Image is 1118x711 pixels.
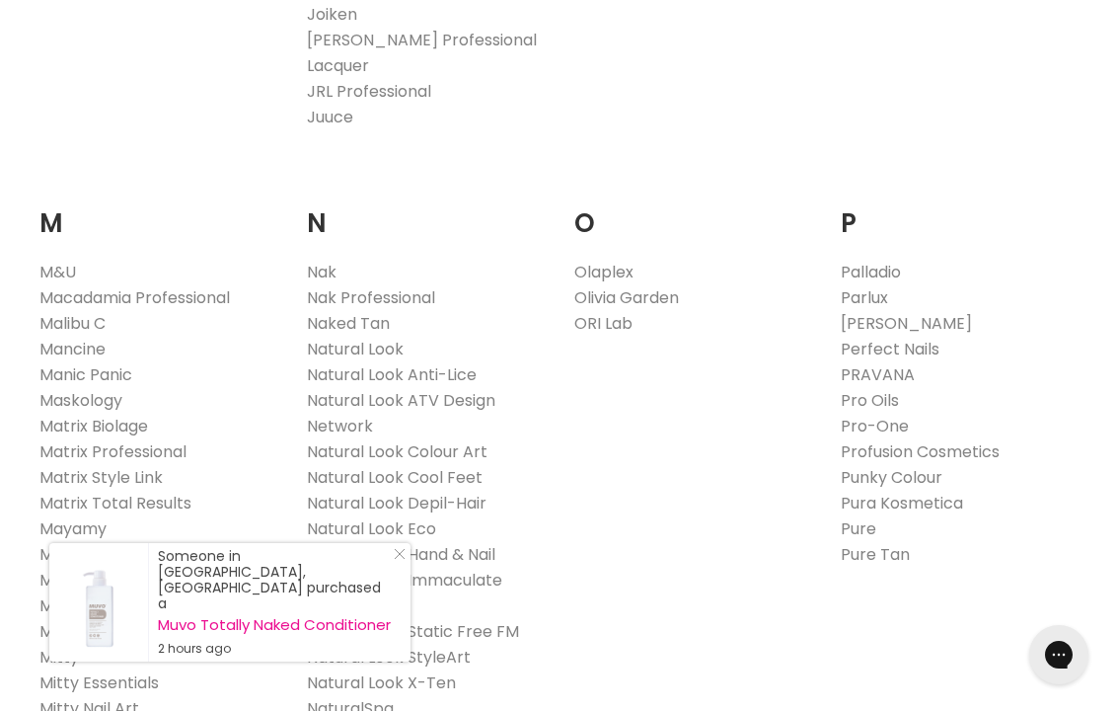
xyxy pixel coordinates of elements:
[307,517,436,540] a: Natural Look Eco
[1019,618,1098,691] iframe: Gorgias live chat messenger
[574,312,633,335] a: ORI Lab
[158,641,391,657] small: 2 hours ago
[841,261,901,283] a: Palladio
[394,548,406,560] svg: Close Icon
[307,80,431,103] a: JRL Professional
[841,517,876,540] a: Pure
[39,466,163,489] a: Matrix Style Link
[307,29,537,77] a: [PERSON_NAME] Professional Lacquer
[307,338,404,360] a: Natural Look
[307,363,477,386] a: Natural Look Anti-Lice
[841,466,942,489] a: Punky Colour
[39,312,106,335] a: Malibu C
[307,466,483,489] a: Natural Look Cool Feet
[39,261,76,283] a: M&U
[841,312,972,335] a: [PERSON_NAME]
[158,548,391,657] div: Someone in [GEOGRAPHIC_DATA], [GEOGRAPHIC_DATA] purchased a
[39,178,277,244] h2: M
[39,517,107,540] a: Mayamy
[574,286,679,309] a: Olivia Garden
[49,543,148,662] a: Visit product page
[307,671,456,694] a: Natural Look X-Ten
[39,286,230,309] a: Macadamia Professional
[574,261,634,283] a: Olaplex
[841,543,910,566] a: Pure Tan
[39,646,79,669] a: Mitty
[307,440,487,463] a: Natural Look Colour Art
[841,178,1079,244] h2: P
[841,389,899,412] a: Pro Oils
[39,671,159,694] a: Mitty Essentials
[574,178,812,244] h2: O
[307,286,435,309] a: Nak Professional
[39,440,186,463] a: Matrix Professional
[39,620,148,643] a: Miscellaneous
[39,338,106,360] a: Mancine
[841,415,909,437] a: Pro-One
[841,363,915,386] a: PRAVANA
[841,492,963,514] a: Pura Kosmetica
[307,312,390,335] a: Naked Tan
[307,106,353,128] a: Juuce
[307,389,495,437] a: Natural Look ATV Design Network
[307,492,486,514] a: Natural Look Depil-Hair
[841,286,888,309] a: Parlux
[841,440,1000,463] a: Profusion Cosmetics
[39,594,106,617] a: MineTan
[39,389,122,412] a: Maskology
[39,363,132,386] a: Manic Panic
[39,415,148,437] a: Matrix Biolage
[307,620,519,643] a: Natural Look Static Free FM
[386,548,406,568] a: Close Notification
[841,338,939,360] a: Perfect Nails
[39,543,150,566] a: Mermade Hair
[39,492,191,514] a: Matrix Total Results
[39,569,115,592] a: Milkshake
[307,178,545,244] h2: N
[307,261,336,283] a: Nak
[307,3,357,26] a: Joiken
[158,617,391,633] a: Muvo Totally Naked Conditioner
